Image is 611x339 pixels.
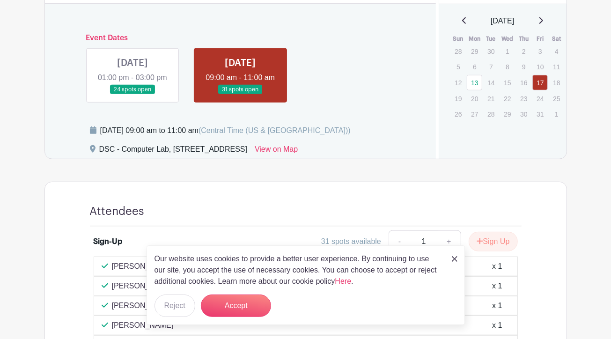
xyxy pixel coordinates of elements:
p: 23 [516,91,531,106]
div: x 1 [492,261,502,272]
p: 30 [516,107,531,121]
p: 1 [500,44,515,59]
th: Tue [483,34,499,44]
div: [DATE] 09:00 am to 11:00 am [100,125,351,136]
img: close_button-5f87c8562297e5c2d7936805f587ecaba9071eb48480494691a3f1689db116b3.svg [452,256,457,262]
p: 5 [450,59,466,74]
p: 16 [516,75,531,90]
p: 4 [549,44,564,59]
div: x 1 [492,280,502,292]
th: Fri [532,34,548,44]
button: Accept [201,295,271,317]
p: 15 [500,75,515,90]
p: 30 [483,44,499,59]
p: 28 [450,44,466,59]
p: 8 [500,59,515,74]
p: 31 [532,107,548,121]
p: 25 [549,91,564,106]
p: 26 [450,107,466,121]
span: [DATE] [491,15,514,27]
p: 6 [467,59,482,74]
a: Here [335,277,352,285]
th: Sun [450,34,466,44]
button: Reject [155,295,195,317]
th: Sat [548,34,565,44]
p: 1 [549,107,564,121]
p: [PERSON_NAME] [112,280,174,292]
p: 12 [450,75,466,90]
p: [PERSON_NAME] [112,320,174,331]
a: View on Map [255,144,298,159]
p: 27 [467,107,482,121]
h6: Event Dates [79,34,403,43]
p: 7 [483,59,499,74]
span: (Central Time (US & [GEOGRAPHIC_DATA])) [199,126,351,134]
p: 3 [532,44,548,59]
p: 28 [483,107,499,121]
a: - [389,230,410,253]
p: 24 [532,91,548,106]
p: 9 [516,59,531,74]
th: Wed [499,34,515,44]
p: 14 [483,75,499,90]
p: 18 [549,75,564,90]
th: Thu [515,34,532,44]
p: 29 [500,107,515,121]
div: x 1 [492,320,502,331]
p: 22 [500,91,515,106]
p: [PERSON_NAME] [112,261,174,272]
div: Sign-Up [94,236,123,247]
h4: Attendees [90,205,145,218]
a: 13 [467,75,482,90]
p: 10 [532,59,548,74]
div: x 1 [492,300,502,311]
p: 21 [483,91,499,106]
p: 11 [549,59,564,74]
a: + [437,230,461,253]
p: 29 [467,44,482,59]
div: 31 spots available [321,236,381,247]
div: DSC - Computer Lab, [STREET_ADDRESS] [99,144,248,159]
a: 17 [532,75,548,90]
p: Our website uses cookies to provide a better user experience. By continuing to use our site, you ... [155,253,442,287]
p: [PERSON_NAME] [112,300,174,311]
p: 20 [467,91,482,106]
p: 19 [450,91,466,106]
th: Mon [466,34,483,44]
p: 2 [516,44,531,59]
button: Sign Up [469,232,518,251]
